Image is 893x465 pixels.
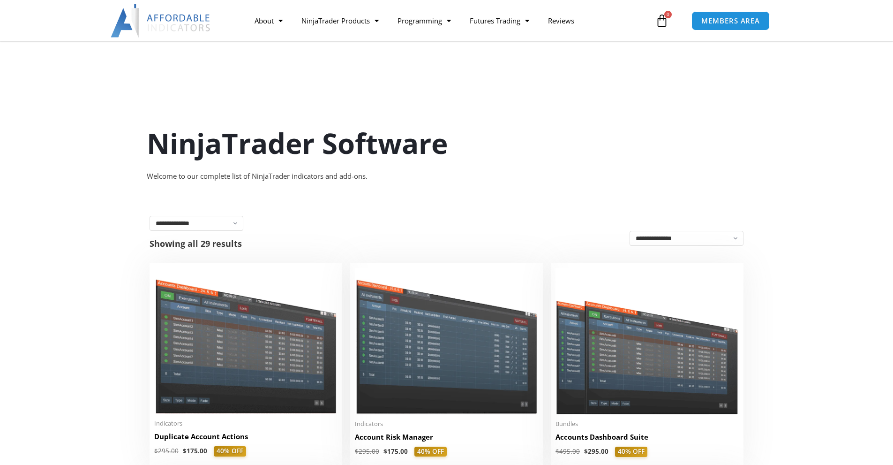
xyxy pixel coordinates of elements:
[641,7,683,34] a: 0
[355,268,538,414] img: Account Risk Manager
[245,10,653,31] nav: Menu
[355,432,538,447] a: Account Risk Manager
[355,447,359,456] span: $
[154,432,338,442] h2: Duplicate Account Actions
[555,432,739,442] h2: Accounts Dashboard Suite
[214,446,246,457] span: 40% OFF
[388,10,460,31] a: Programming
[584,447,588,456] span: $
[183,447,207,455] bdi: 175.00
[691,11,770,30] a: MEMBERS AREA
[147,170,747,183] div: Welcome to our complete list of NinjaTrader indicators and add-ons.
[355,447,379,456] bdi: 295.00
[245,10,292,31] a: About
[460,10,539,31] a: Futures Trading
[355,420,538,428] span: Indicators
[292,10,388,31] a: NinjaTrader Products
[150,239,242,248] p: Showing all 29 results
[147,123,747,163] h1: NinjaTrader Software
[555,420,739,428] span: Bundles
[701,17,760,24] span: MEMBERS AREA
[154,447,158,455] span: $
[630,231,743,246] select: Shop order
[154,447,179,455] bdi: 295.00
[183,447,187,455] span: $
[154,419,338,427] span: Indicators
[584,447,608,456] bdi: 295.00
[539,10,584,31] a: Reviews
[111,4,211,38] img: LogoAI | Affordable Indicators – NinjaTrader
[555,447,580,456] bdi: 495.00
[414,447,447,457] span: 40% OFF
[154,432,338,446] a: Duplicate Account Actions
[664,11,672,18] span: 0
[383,447,387,456] span: $
[555,447,559,456] span: $
[555,268,739,414] img: Accounts Dashboard Suite
[555,432,739,447] a: Accounts Dashboard Suite
[355,432,538,442] h2: Account Risk Manager
[383,447,408,456] bdi: 175.00
[615,447,647,457] span: 40% OFF
[154,268,338,414] img: Duplicate Account Actions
